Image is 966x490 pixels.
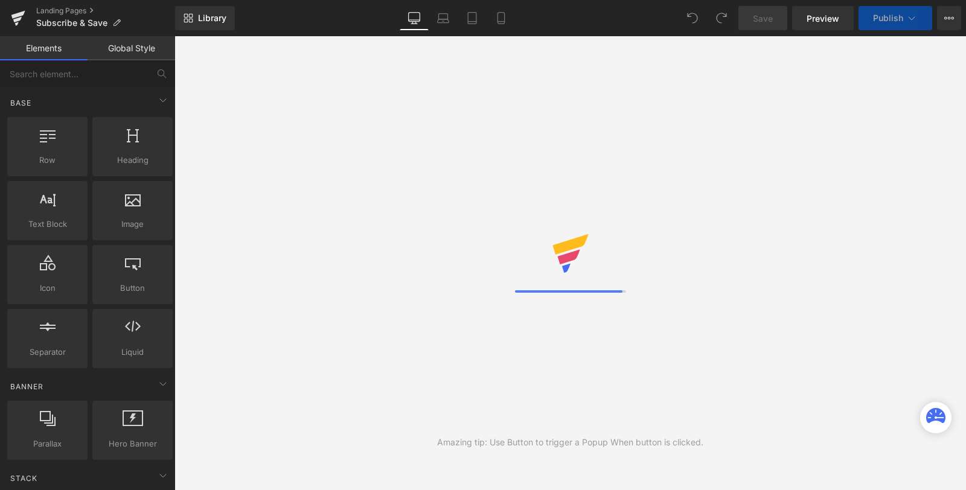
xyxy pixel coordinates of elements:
span: Icon [11,282,84,294]
span: Banner [9,381,45,392]
span: Heading [96,154,169,167]
span: Button [96,282,169,294]
span: Preview [807,12,839,25]
button: More [937,6,961,30]
span: Save [753,12,773,25]
span: Row [11,154,84,167]
a: Mobile [487,6,516,30]
span: Base [9,97,33,109]
a: Desktop [400,6,429,30]
a: Tablet [458,6,487,30]
a: Laptop [429,6,458,30]
button: Publish [859,6,932,30]
span: Publish [873,13,903,23]
a: Landing Pages [36,6,175,16]
a: Preview [792,6,854,30]
span: Separator [11,346,84,358]
span: Subscribe & Save [36,18,107,28]
button: Redo [709,6,734,30]
a: New Library [175,6,235,30]
span: Parallax [11,437,84,450]
span: Liquid [96,346,169,358]
a: Global Style [88,36,175,60]
span: Library [198,13,226,24]
div: Amazing tip: Use Button to trigger a Popup When button is clicked. [437,436,703,449]
span: Hero Banner [96,437,169,450]
button: Undo [680,6,705,30]
span: Stack [9,472,39,484]
span: Text Block [11,218,84,231]
span: Image [96,218,169,231]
